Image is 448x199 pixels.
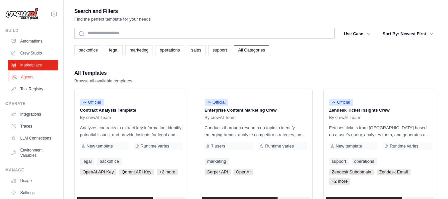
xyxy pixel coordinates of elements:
[5,8,38,20] img: Logo
[80,158,94,165] a: legal
[8,175,58,186] a: Usage
[74,68,132,78] h2: All Templates
[205,169,231,175] span: Serper API
[329,178,350,185] span: +2 more
[329,169,374,175] span: Zendesk Subdomain
[105,45,122,55] a: legal
[74,45,102,55] a: backoffice
[80,169,116,175] span: OpenAI API Key
[156,45,184,55] a: operations
[379,28,437,40] button: Sort By: Newest First
[211,144,225,149] span: 7 users
[205,115,236,120] span: By crewAI Team
[8,133,58,144] a: LLM Connections
[205,158,229,165] a: marketing
[74,16,151,23] p: Find the perfect template for your needs
[5,167,58,173] div: Manage
[125,45,153,55] a: marketing
[390,144,418,149] span: Runtime varies
[208,45,231,55] a: support
[352,158,377,165] a: operations
[233,169,253,175] span: OpenAI
[329,158,349,165] a: support
[87,144,113,149] span: New template
[80,107,183,114] p: Contract Analysis Template
[157,169,178,175] span: +2 more
[74,78,132,84] p: Browse all available templates
[329,99,353,106] span: Official
[8,145,58,161] a: Environment Variables
[8,187,58,198] a: Settings
[5,101,58,106] div: Operate
[205,99,228,106] span: Official
[80,124,183,138] p: Analyzes contracts to extract key information, identify potential issues, and provide insights fo...
[97,158,121,165] a: backoffice
[141,144,169,149] span: Runtime varies
[205,107,307,114] p: Enterprise Content Marketing Crew
[8,60,58,70] a: Marketplace
[80,99,104,106] span: Official
[377,169,411,175] span: Zendesk Email
[74,7,151,16] h2: Search and Filters
[329,124,432,138] p: Fetches tickets from [GEOGRAPHIC_DATA] based on a user's query, analyzes them, and generates a su...
[5,28,58,33] div: Build
[8,121,58,132] a: Traces
[340,28,375,40] button: Use Case
[329,115,360,120] span: By crewAI Team
[336,144,362,149] span: New template
[8,36,58,47] a: Automations
[234,45,269,55] a: All Categories
[8,48,58,58] a: Crew Studio
[9,72,59,82] a: Agents
[329,107,432,114] p: Zendesk Ticket Insights Crew
[8,84,58,94] a: Tool Registry
[205,124,307,138] p: Conducts thorough research on topic to identify emerging trends, analyze competitor strategies, a...
[187,45,206,55] a: sales
[8,109,58,120] a: Integrations
[80,115,111,120] span: By crewAI Team
[265,144,294,149] span: Runtime varies
[119,169,154,175] span: Qdrant API Key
